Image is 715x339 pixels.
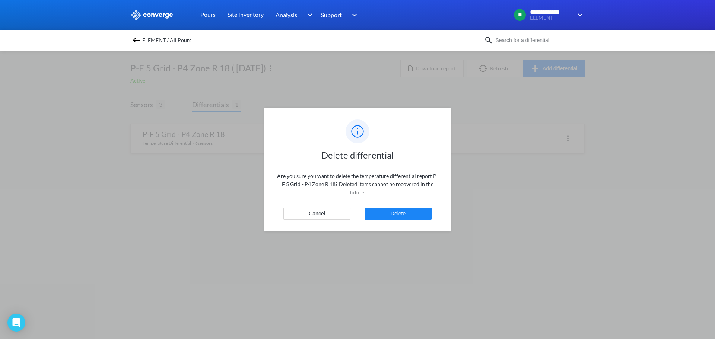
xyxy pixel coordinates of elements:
p: Are you sure you want to delete the temperature differential report P-F 5 Grid - P4 Zone R 18 ? D... [276,172,439,196]
img: icon-search.svg [484,36,493,45]
img: downArrow.svg [347,10,359,19]
img: backspace.svg [132,36,141,45]
input: Search for a differential [493,36,583,44]
span: Support [321,10,342,19]
img: downArrow.svg [302,10,314,19]
span: Analysis [276,10,297,19]
img: downArrow.svg [573,10,585,19]
span: ELEMENT [530,15,573,21]
button: Delete [365,208,432,220]
img: info-blue.svg [346,119,369,143]
img: logo_ewhite.svg [130,10,174,20]
span: ELEMENT / All Pours [142,35,191,45]
div: Open Intercom Messenger [7,314,25,332]
button: Cancel [283,208,350,220]
h1: Delete differential [276,149,439,161]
